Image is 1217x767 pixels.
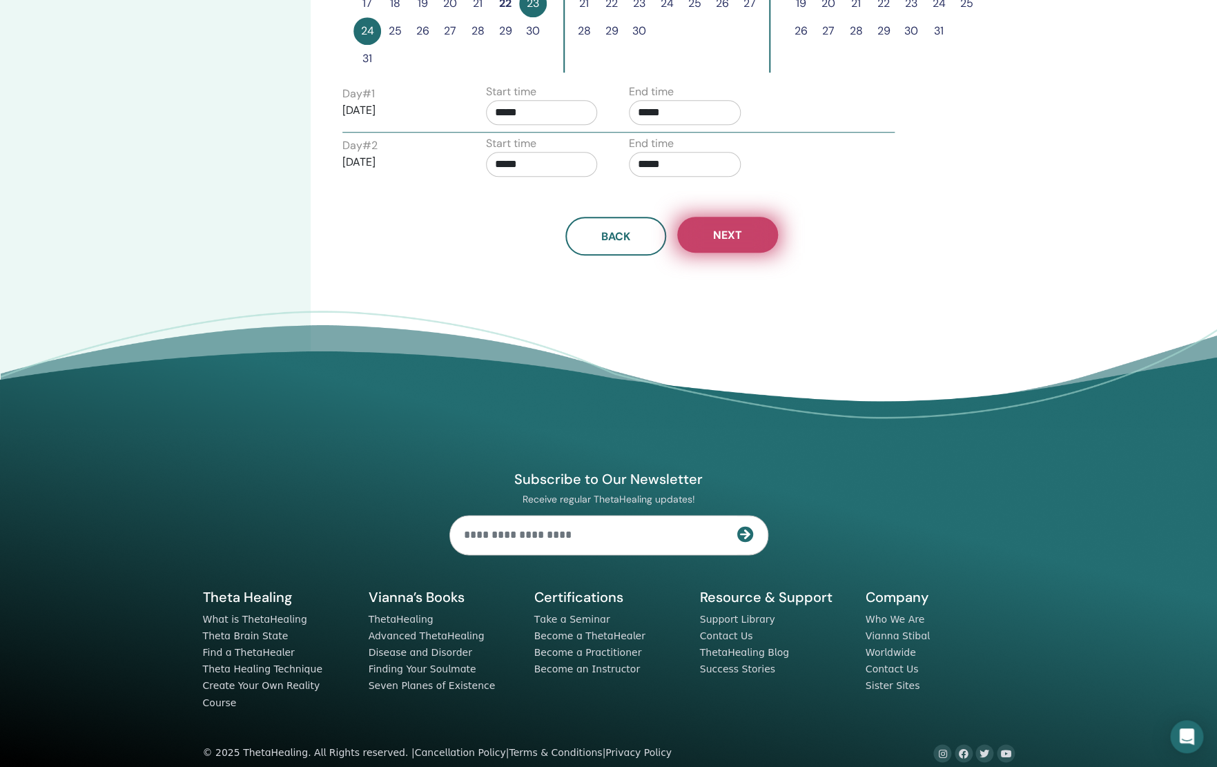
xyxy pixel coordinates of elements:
[866,588,1015,606] h5: Company
[866,614,924,625] a: Who We Are
[369,630,485,641] a: Advanced ThetaHealing
[570,17,598,45] button: 28
[1170,720,1203,753] div: Open Intercom Messenger
[534,588,683,606] h5: Certifications
[369,647,472,658] a: Disease and Disorder
[203,647,295,658] a: Find a ThetaHealer
[605,746,672,757] a: Privacy Policy
[436,17,464,45] button: 27
[598,17,625,45] button: 29
[203,630,289,641] a: Theta Brain State
[870,17,897,45] button: 29
[534,630,645,641] a: Become a ThetaHealer
[700,647,789,658] a: ThetaHealing Blog
[342,86,375,102] label: Day # 1
[203,614,307,625] a: What is ThetaHealing
[342,137,378,154] label: Day # 2
[866,630,930,641] a: Vianna Stibal
[601,229,630,244] span: Back
[509,746,602,757] a: Terms & Conditions
[369,588,518,606] h5: Vianna’s Books
[534,614,610,625] a: Take a Seminar
[713,228,742,242] span: Next
[866,647,916,658] a: Worldwide
[203,588,352,606] h5: Theta Healing
[625,17,653,45] button: 30
[449,493,768,505] p: Receive regular ThetaHealing updates!
[677,217,778,253] button: Next
[534,647,642,658] a: Become a Practitioner
[700,663,775,674] a: Success Stories
[534,663,640,674] a: Become an Instructor
[700,614,775,625] a: Support Library
[486,84,536,100] label: Start time
[381,17,409,45] button: 25
[203,744,672,761] div: © 2025 ThetaHealing. All Rights reserved. | | |
[815,17,842,45] button: 27
[342,102,454,119] p: [DATE]
[486,135,536,152] label: Start time
[925,17,953,45] button: 31
[629,84,674,100] label: End time
[464,17,491,45] button: 28
[342,154,454,171] p: [DATE]
[787,17,815,45] button: 26
[491,17,519,45] button: 29
[565,217,666,255] button: Back
[449,470,768,488] h4: Subscribe to Our Newsletter
[414,746,505,757] a: Cancellation Policy
[353,17,381,45] button: 24
[519,17,547,45] button: 30
[369,614,434,625] a: ThetaHealing
[369,663,476,674] a: Finding Your Soulmate
[700,630,753,641] a: Contact Us
[203,663,322,674] a: Theta Healing Technique
[353,45,381,72] button: 31
[866,663,919,674] a: Contact Us
[409,17,436,45] button: 26
[700,588,849,606] h5: Resource & Support
[897,17,925,45] button: 30
[203,680,320,708] a: Create Your Own Reality Course
[369,680,496,691] a: Seven Planes of Existence
[629,135,674,152] label: End time
[866,680,920,691] a: Sister Sites
[842,17,870,45] button: 28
